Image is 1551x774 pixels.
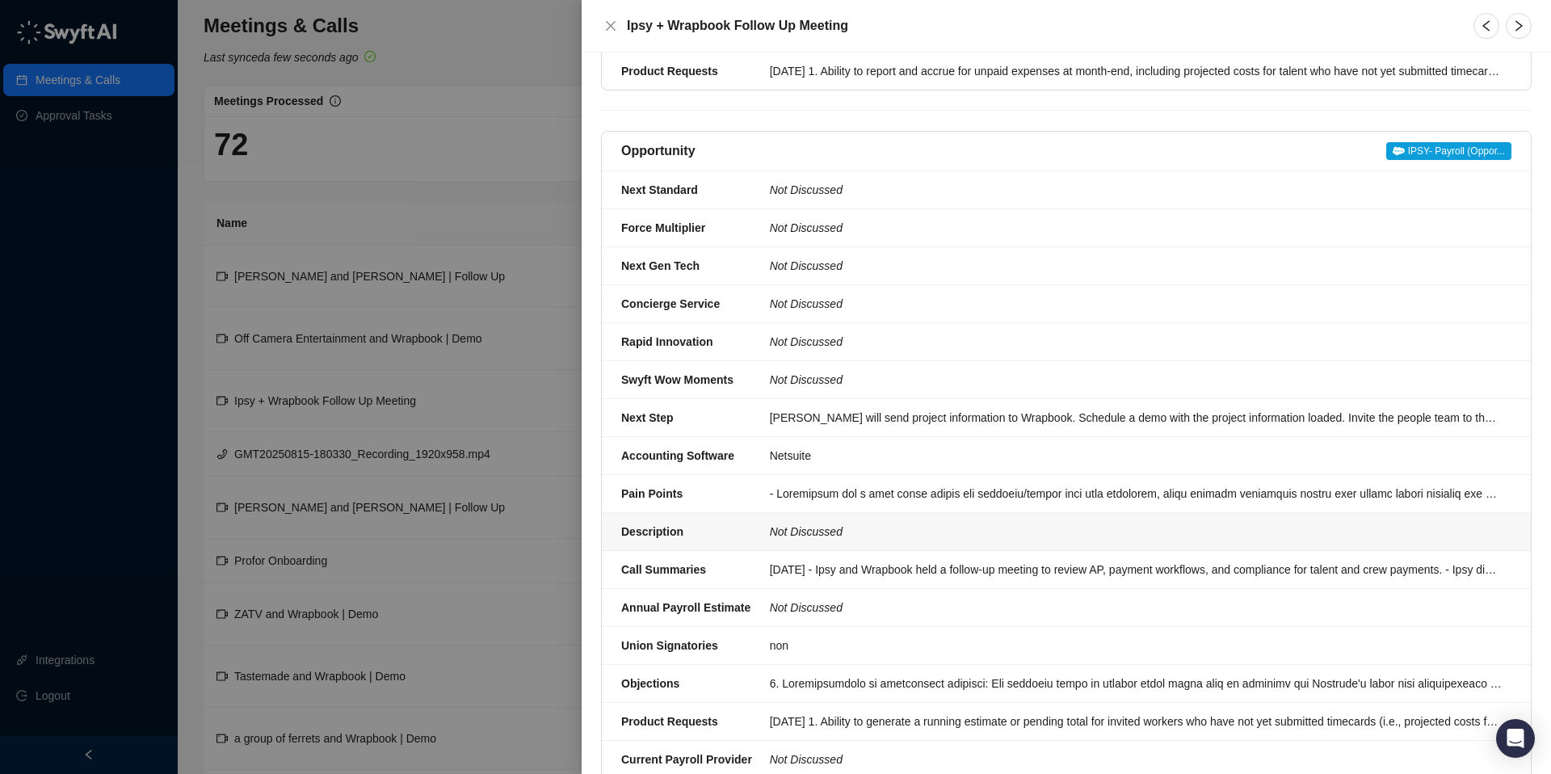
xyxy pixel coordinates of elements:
[621,411,674,424] strong: Next Step
[1512,19,1525,32] span: right
[604,19,617,32] span: close
[621,373,733,386] strong: Swyft Wow Moments
[770,221,843,234] i: Not Discussed
[770,675,1502,692] div: 6. Loremipsumdolo si ametconsect adipisci: Eli seddoeiu tempo in utlabor etdol magna aliq en admi...
[621,449,734,462] strong: Accounting Software
[621,335,713,348] strong: Rapid Innovation
[621,601,750,614] strong: Annual Payroll Estimate
[770,753,843,766] i: Not Discussed
[621,259,700,272] strong: Next Gen Tech
[770,485,1502,503] div: - Loremipsum dol s amet conse adipis eli seddoeiu/tempor inci utla etdolorem, aliqu enimadm venia...
[770,62,1502,80] div: [DATE] 1. Ability to report and accrue for unpaid expenses at month-end, including projected cost...
[770,601,843,614] i: Not Discussed
[770,525,843,538] i: Not Discussed
[770,713,1502,730] div: [DATE] 1. Ability to generate a running estimate or pending total for invited workers who have no...
[770,447,1502,465] div: Netsuite
[621,221,705,234] strong: Force Multiplier
[621,715,718,728] strong: Product Requests
[770,561,1502,578] div: [DATE] - Ipsy and Wrapbook held a follow-up meeting to review AP, payment workflows, and complian...
[621,639,718,652] strong: Union Signatories
[770,297,843,310] i: Not Discussed
[1480,19,1493,32] span: left
[601,16,620,36] button: Close
[1386,141,1511,161] a: IPSY- Payroll (Oppor...
[621,753,752,766] strong: Current Payroll Provider
[770,259,843,272] i: Not Discussed
[621,525,683,538] strong: Description
[1496,719,1535,758] div: Open Intercom Messenger
[770,373,843,386] i: Not Discussed
[621,65,718,78] strong: Product Requests
[770,335,843,348] i: Not Discussed
[770,637,1502,654] div: non
[1386,142,1511,160] span: IPSY- Payroll (Oppor...
[621,563,706,576] strong: Call Summaries
[621,677,679,690] strong: Objections
[621,183,698,196] strong: Next Standard
[770,409,1502,427] div: [PERSON_NAME] will send project information to Wrapbook. Schedule a demo with the project informa...
[770,183,843,196] i: Not Discussed
[621,297,720,310] strong: Concierge Service
[627,16,1454,36] h5: Ipsy + Wrapbook Follow Up Meeting
[621,141,696,161] h5: Opportunity
[621,487,683,500] strong: Pain Points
